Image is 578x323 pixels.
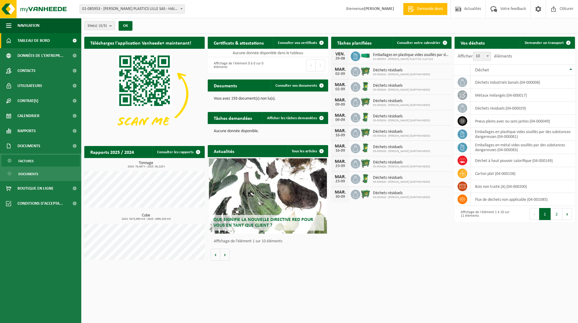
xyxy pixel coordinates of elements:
[415,6,444,12] span: Demande devis
[360,189,371,199] img: WB-0660-HPE-GN-01
[209,158,327,234] a: Que signifie la nouvelle directive RED pour vous en tant que client ?
[471,167,575,180] td: carton plat (04-000158)
[475,68,489,73] span: Déchet
[208,37,270,48] h2: Certificats & attestations
[18,168,38,180] span: Documents
[373,175,430,180] span: Déchets résiduels
[471,193,575,206] td: flux de déchets non applicable (04-001085)
[360,97,371,107] img: WB-0660-HPE-GN-01
[471,89,575,102] td: métaux mélangés (04-000017)
[208,145,240,157] h2: Actualités
[360,53,371,58] img: HK-RS-30-GN-00
[334,118,346,122] div: 09-09
[530,208,539,220] button: Previous
[551,208,563,220] button: 2
[563,208,572,220] button: Next
[360,173,371,184] img: WB-0240-HPE-GN-01
[360,143,371,153] img: WB-0240-HPE-GN-01
[334,179,346,184] div: 23-09
[360,66,371,76] img: WB-0660-HPE-GN-01
[373,191,430,196] span: Déchets résiduels
[17,138,40,154] span: Documents
[373,165,430,169] span: 03-055928 - [PERSON_NAME] (EARTHMINDED)
[208,49,328,57] td: Aucune donnée disponible dans le tableau
[334,175,346,179] div: MAR.
[373,160,430,165] span: Déchets résiduels
[373,196,430,199] span: 03-055928 - [PERSON_NAME] (EARTHMINDED)
[473,52,491,61] span: 10
[87,165,205,168] span: 2024: 78,467 t - 2025: 36,220 t
[373,119,430,123] span: 03-055928 - [PERSON_NAME] (EARTHMINDED)
[17,63,36,78] span: Contacts
[334,82,346,87] div: MAR.
[539,208,551,220] button: 1
[334,159,346,164] div: MAR.
[334,129,346,133] div: MAR.
[334,164,346,168] div: 23-09
[403,3,447,15] a: Demande devis
[262,112,328,124] a: Afficher les tâches demandées
[211,59,265,72] div: Affichage de l'élément 0 à 0 sur 0 éléments
[373,68,430,73] span: Déchets résiduels
[275,84,317,88] span: Consulter vos documents
[208,112,258,124] h2: Tâches demandées
[334,87,346,92] div: 02-09
[334,113,346,118] div: MAR.
[373,129,430,134] span: Déchets résiduels
[373,57,449,61] span: 01-085953 - [PERSON_NAME] PLASTICS LILLE SAS
[397,41,440,45] span: Consulter votre calendrier
[373,104,430,107] span: 03-055928 - [PERSON_NAME] (EARTHMINDED)
[87,213,205,221] h3: Cube
[213,217,313,228] span: Que signifie la nouvelle directive RED pour vous en tant que client ?
[17,78,42,93] span: Utilisateurs
[211,249,220,261] button: Vorige
[334,103,346,107] div: 09-09
[273,37,328,49] a: Consulter vos certificats
[17,123,36,138] span: Rapports
[79,5,185,14] span: 01-085953 - GREIF PLASTICS LILLE SAS - HAISNES CEDEX
[458,207,512,221] div: Affichage de l'élément 1 à 10 sur 11 éléments
[525,41,564,45] span: Demander un transport
[373,99,430,104] span: Déchets résiduels
[152,146,204,158] a: Consulter les rapports
[334,144,346,149] div: MAR.
[334,195,346,199] div: 30-09
[220,249,230,261] button: Volgende
[87,161,205,168] h3: Tonnage
[471,128,575,141] td: emballages en plastique vides souillés par des substances dangereuses (04-000081)
[214,129,322,133] p: Aucune donnée disponible.
[17,33,50,48] span: Tableau de bord
[331,37,378,48] h2: Tâches planifiées
[471,115,575,128] td: pneus pleins avec ou sans jantes (04-000049)
[84,146,140,158] h2: Rapports 2025 / 2024
[373,150,430,153] span: 03-055928 - [PERSON_NAME] (EARTHMINDED)
[334,149,346,153] div: 16-09
[373,145,430,150] span: Déchets résiduels
[334,72,346,76] div: 02-09
[360,81,371,92] img: WB-0240-HPE-GN-01
[87,218,205,221] span: 2024: 3474,960 m3 - 2025: 1990,320 m3
[214,239,325,244] p: Affichage de l'élément 1 sur 10 éléments
[360,127,371,138] img: WB-0660-HPE-GN-01
[520,37,574,49] a: Demander un transport
[119,21,132,31] button: OK
[471,76,575,89] td: déchets industriels banals (04-000008)
[2,168,80,179] a: Documents
[373,73,430,76] span: 03-055928 - [PERSON_NAME] (EARTHMINDED)
[18,155,34,167] span: Factures
[473,52,491,61] span: 10
[214,97,322,101] p: Vous avez 193 document(s) non lu(s).
[80,5,185,13] span: 01-085953 - GREIF PLASTICS LILLE SAS - HAISNES CEDEX
[334,98,346,103] div: MAR.
[84,21,115,30] button: Site(s)(3/3)
[471,154,575,167] td: déchet à haut pouvoir calorifique (04-000149)
[373,134,430,138] span: 03-055928 - [PERSON_NAME] (EARTHMINDED)
[334,190,346,195] div: MAR.
[360,112,371,122] img: WB-0240-HPE-GN-01
[17,93,38,108] span: Contrat(s)
[455,37,491,48] h2: Vos déchets
[287,145,328,157] a: Tous les articles
[373,114,430,119] span: Déchets résiduels
[88,21,107,30] span: Site(s)
[99,24,107,28] count: (3/3)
